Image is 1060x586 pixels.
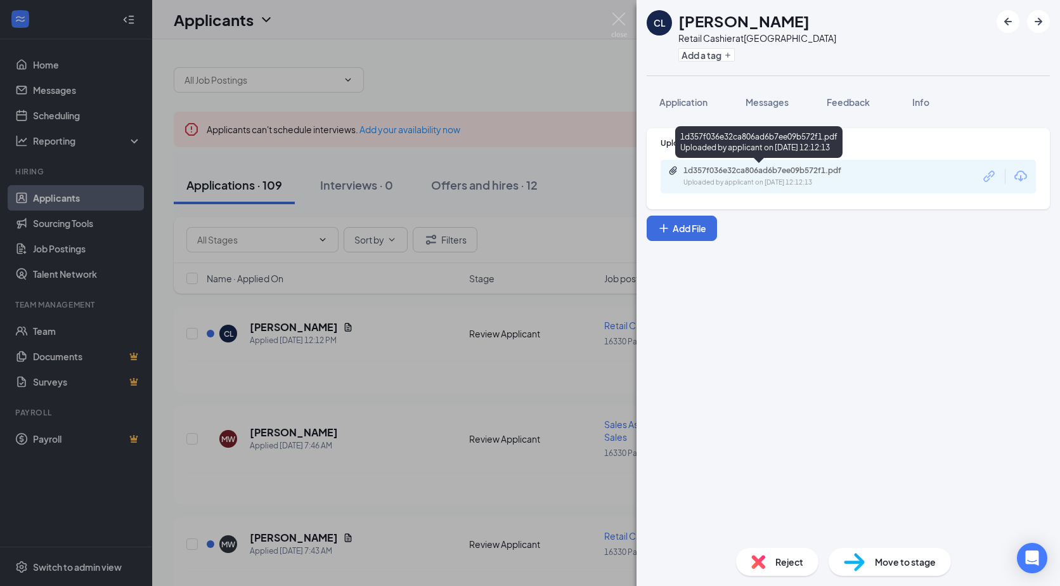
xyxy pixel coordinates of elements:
[678,48,735,62] button: PlusAdd a tag
[675,126,843,158] div: 1d357f036e32ca806ad6b7ee09b572f1.pdf Uploaded by applicant on [DATE] 12:12:13
[683,166,861,176] div: 1d357f036e32ca806ad6b7ee09b572f1.pdf
[1017,543,1047,573] div: Open Intercom Messenger
[775,555,803,569] span: Reject
[1000,14,1016,29] svg: ArrowLeftNew
[647,216,717,241] button: Add FilePlus
[668,166,874,188] a: Paperclip1d357f036e32ca806ad6b7ee09b572f1.pdfUploaded by applicant on [DATE] 12:12:13
[746,96,789,108] span: Messages
[657,222,670,235] svg: Plus
[654,16,666,29] div: CL
[875,555,936,569] span: Move to stage
[683,178,874,188] div: Uploaded by applicant on [DATE] 12:12:13
[678,32,836,44] div: Retail Cashier at [GEOGRAPHIC_DATA]
[724,51,732,59] svg: Plus
[1031,14,1046,29] svg: ArrowRight
[997,10,1019,33] button: ArrowLeftNew
[827,96,870,108] span: Feedback
[661,138,1036,148] div: Upload Resume
[668,166,678,176] svg: Paperclip
[912,96,929,108] span: Info
[981,168,998,185] svg: Link
[1013,169,1028,184] svg: Download
[678,10,810,32] h1: [PERSON_NAME]
[1027,10,1050,33] button: ArrowRight
[659,96,708,108] span: Application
